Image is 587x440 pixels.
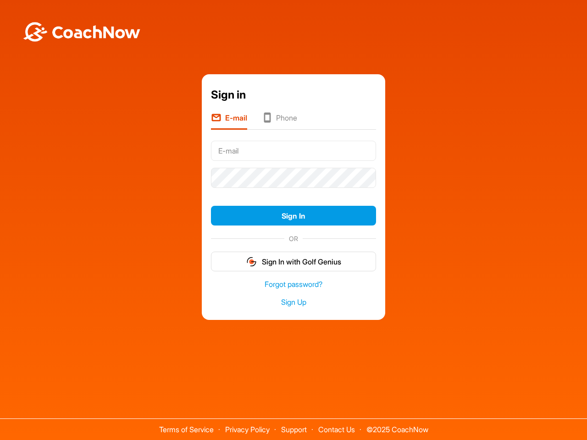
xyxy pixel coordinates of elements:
[246,256,257,267] img: gg_logo
[284,234,303,243] span: OR
[211,206,376,225] button: Sign In
[281,425,307,434] a: Support
[211,112,247,130] li: E-mail
[318,425,355,434] a: Contact Us
[225,425,270,434] a: Privacy Policy
[159,425,214,434] a: Terms of Service
[22,22,141,42] img: BwLJSsUCoWCh5upNqxVrqldRgqLPVwmV24tXu5FoVAoFEpwwqQ3VIfuoInZCoVCoTD4vwADAC3ZFMkVEQFDAAAAAElFTkSuQmCC
[211,297,376,308] a: Sign Up
[211,279,376,290] a: Forgot password?
[211,252,376,271] button: Sign In with Golf Genius
[211,141,376,161] input: E-mail
[362,419,433,433] span: © 2025 CoachNow
[262,112,297,130] li: Phone
[211,87,376,103] div: Sign in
